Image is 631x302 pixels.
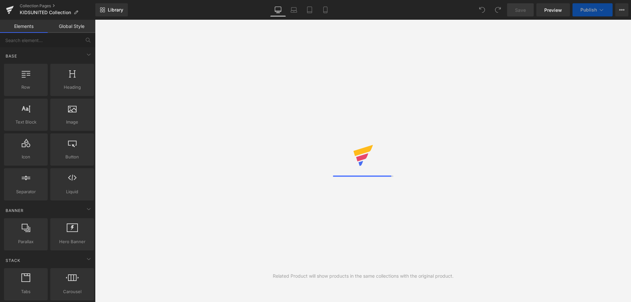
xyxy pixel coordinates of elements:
span: Library [108,7,123,13]
span: Preview [544,7,562,13]
div: Related Product will show products in the same collections with the original product. [273,272,454,280]
span: Separator [6,188,46,195]
span: Parallax [6,238,46,245]
span: KIDSUNITED Collection [20,10,71,15]
span: Tabs [6,288,46,295]
a: Tablet [302,3,317,16]
button: Redo [491,3,504,16]
span: Save [515,7,526,13]
span: Image [52,119,92,126]
span: Heading [52,84,92,91]
span: Publish [580,7,597,12]
a: New Library [95,3,128,16]
a: Global Style [48,20,95,33]
a: Desktop [270,3,286,16]
span: Liquid [52,188,92,195]
button: More [615,3,628,16]
span: Button [52,153,92,160]
span: Row [6,84,46,91]
button: Publish [573,3,613,16]
button: Undo [476,3,489,16]
span: Carousel [52,288,92,295]
span: Banner [5,207,24,214]
span: Hero Banner [52,238,92,245]
span: Icon [6,153,46,160]
a: Preview [536,3,570,16]
a: Laptop [286,3,302,16]
span: Text Block [6,119,46,126]
a: Mobile [317,3,333,16]
span: Stack [5,257,21,264]
a: Collection Pages [20,3,95,9]
span: Base [5,53,18,59]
